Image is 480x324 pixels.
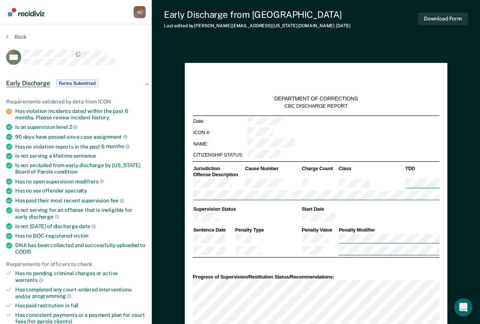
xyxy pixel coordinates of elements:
span: discharge [29,214,59,220]
div: Has no DOC-registered [15,233,146,239]
th: Jurisdiction [192,166,244,172]
span: Forms Submitted [56,80,98,87]
span: sentence [73,153,96,159]
div: DNA has been collected and successfully uploaded to [15,242,146,255]
span: condition [54,169,77,175]
span: programming [32,293,71,299]
span: victim [73,233,88,239]
div: Open Intercom Messenger [454,298,472,316]
span: modifiers [75,178,104,185]
div: Has no open supervision [15,178,146,185]
div: CBC DISCHARGE REPORT [284,103,348,109]
div: Is not serving for an offense that is ineligible for early [15,207,146,220]
div: Early Discharge from [GEOGRAPHIC_DATA] [164,9,350,20]
div: Progress of Supervision/Restitution Status/Recommendations: [192,274,439,280]
th: Offense Description [192,172,244,178]
div: Has violation incidents dated within the past 6 months. Please review incident history. [15,108,146,121]
span: [DATE] [336,23,350,28]
div: Requirements validated by data from ICON [6,99,146,105]
div: DEPARTMENT OF CORRECTIONS [274,95,358,102]
th: TDD [404,166,439,172]
th: Penalty Modifier [338,227,439,233]
th: Sentence Date [192,227,234,233]
div: A C [134,6,146,18]
th: Start Date [301,206,439,212]
th: Cause Number [244,166,301,172]
th: Supervision Status [192,206,301,212]
img: Recidiviz [8,8,44,16]
div: Is not excluded from early discharge by [US_STATE] Board of Parole [15,162,146,175]
span: specialty [65,188,87,194]
button: Back [6,33,27,40]
span: fee [110,197,124,203]
span: months [106,143,130,149]
div: Last edited by [PERSON_NAME][EMAIL_ADDRESS][US_STATE][DOMAIN_NAME] [164,23,350,28]
span: assignment [93,134,127,140]
div: Is not [DATE] of discharge [15,223,146,230]
td: ICON #: [192,127,247,138]
div: Has no violation reports in the past 6 [15,143,146,150]
div: Requirements for officers to check [6,261,146,268]
th: Penalty Type [234,227,301,233]
div: 90 days have passed since case [15,133,146,140]
div: Has paid restitution in [15,302,146,309]
th: Penalty Value [301,227,338,233]
td: CITIZENSHIP STATUS: [192,149,247,161]
button: Profile dropdown button [134,6,146,18]
td: NAME: [192,138,247,150]
span: CODIS [15,249,31,255]
div: Has paid their most recent supervision [15,197,146,204]
button: Download Form [418,13,468,25]
span: full [71,302,79,308]
div: Has completed any court-ordered interventions and/or [15,286,146,299]
td: Date: [192,116,247,127]
span: 2 [69,124,78,130]
span: Early Discharge [6,80,50,87]
span: date [79,223,96,229]
th: Charge Count [301,166,338,172]
th: Class [338,166,405,172]
span: warrants [15,277,43,283]
div: Has no pending criminal charges or active [15,270,146,283]
div: Is on supervision level [15,124,146,130]
div: Is not serving a lifetime [15,153,146,159]
div: Has no sex offender [15,188,146,194]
